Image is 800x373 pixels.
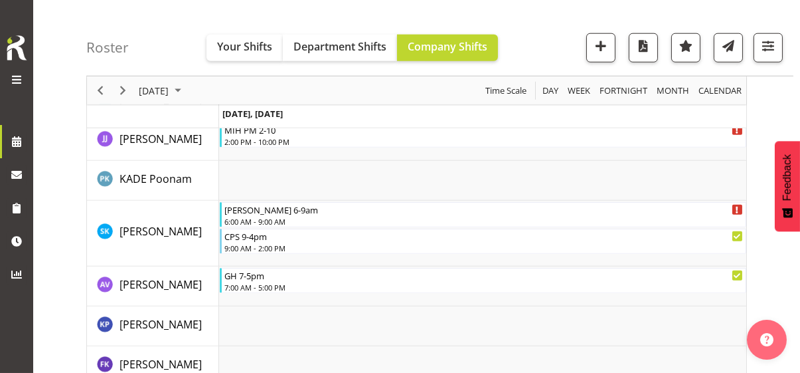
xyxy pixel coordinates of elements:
[629,33,658,62] button: Download a PDF of the roster for the current day
[137,82,187,99] button: September 5, 2025
[220,268,746,293] div: KAUFUSI Alice"s event - GH 7-5pm Begin From Friday, September 5, 2025 at 7:00:00 AM GMT+12:00 End...
[120,317,202,332] span: [PERSON_NAME]
[224,123,743,136] div: MIH PM 2-10
[120,277,202,293] a: [PERSON_NAME]
[92,82,110,99] button: Previous
[655,82,692,99] button: Timeline Month
[120,224,202,239] span: [PERSON_NAME]
[760,333,773,346] img: help-xxl-2.png
[120,171,192,187] a: KADE Poonam
[220,202,746,227] div: KARAUNA Shenella"s event - Michael 6-9am Begin From Friday, September 5, 2025 at 6:00:00 AM GMT+1...
[586,33,615,62] button: Add a new shift
[566,82,593,99] button: Timeline Week
[541,82,560,99] span: Day
[87,307,219,346] td: KUNJADIA Pratik resource
[120,356,202,372] a: [PERSON_NAME]
[775,141,800,231] button: Feedback - Show survey
[120,357,202,372] span: [PERSON_NAME]
[224,269,743,282] div: GH 7-5pm
[87,161,219,201] td: KADE Poonam resource
[120,223,202,239] a: [PERSON_NAME]
[112,76,134,104] div: Next
[781,154,793,201] span: Feedback
[540,82,561,99] button: Timeline Day
[114,82,132,99] button: Next
[224,282,743,293] div: 7:00 AM - 5:00 PM
[397,35,498,61] button: Company Shifts
[120,172,192,186] span: KADE Poonam
[483,82,529,99] button: Time Scale
[714,33,743,62] button: Send a list of all shifts for the selected filtered period to all rostered employees.
[224,216,743,227] div: 6:00 AM - 9:00 AM
[3,33,30,62] img: Rosterit icon logo
[484,82,528,99] span: Time Scale
[224,203,743,216] div: [PERSON_NAME] 6-9am
[598,82,650,99] button: Fortnight
[217,39,272,54] span: Your Shifts
[137,82,170,99] span: [DATE]
[283,35,397,61] button: Department Shifts
[87,267,219,307] td: KAUFUSI Alice resource
[696,82,744,99] button: Month
[87,121,219,161] td: JOMON Jasmin resource
[89,76,112,104] div: Previous
[293,39,386,54] span: Department Shifts
[566,82,592,99] span: Week
[224,243,743,253] div: 9:00 AM - 2:00 PM
[220,122,746,148] div: JOMON Jasmin"s event - MIH PM 2-10 Begin From Friday, September 5, 2025 at 2:00:00 PM GMT+12:00 E...
[754,33,783,62] button: Filter Shifts
[220,229,746,254] div: KARAUNA Shenella"s event - CPS 9-4pm Begin From Friday, September 5, 2025 at 9:00:00 AM GMT+12:00...
[206,35,283,61] button: Your Shifts
[120,277,202,292] span: [PERSON_NAME]
[222,108,283,120] span: [DATE], [DATE]
[697,82,743,99] span: calendar
[408,39,487,54] span: Company Shifts
[120,316,202,332] a: [PERSON_NAME]
[86,40,129,55] h4: Roster
[120,131,202,147] a: [PERSON_NAME]
[224,229,743,243] div: CPS 9-4pm
[655,82,690,99] span: Month
[87,201,219,267] td: KARAUNA Shenella resource
[120,132,202,146] span: [PERSON_NAME]
[671,33,700,62] button: Highlight an important date within the roster.
[598,82,649,99] span: Fortnight
[224,136,743,147] div: 2:00 PM - 10:00 PM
